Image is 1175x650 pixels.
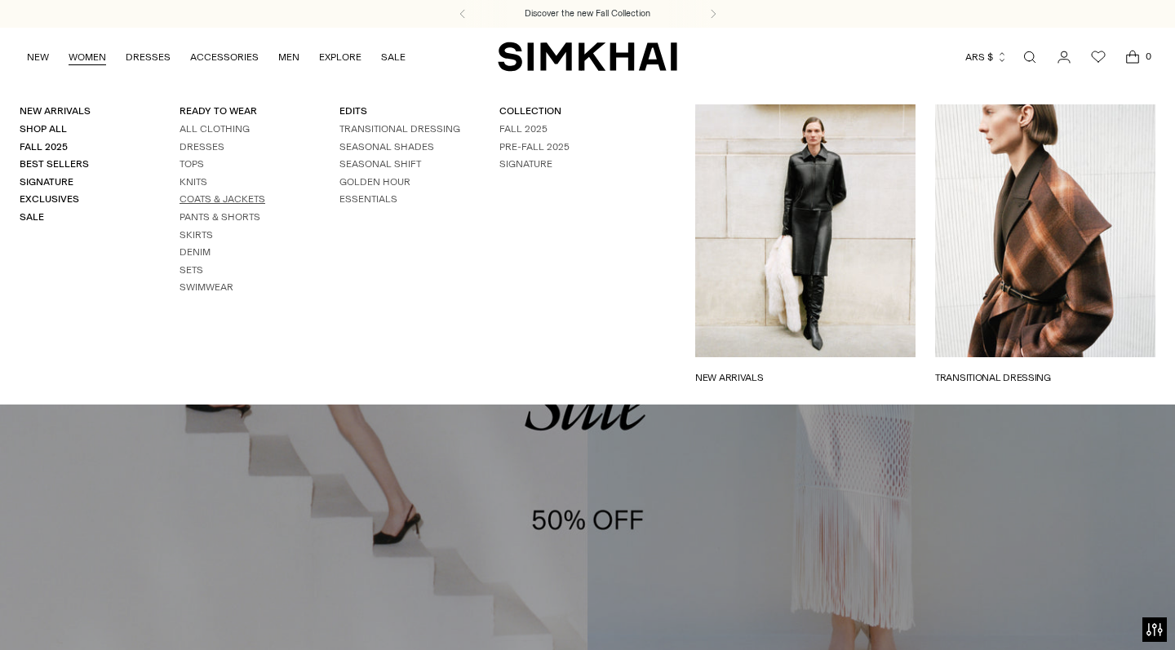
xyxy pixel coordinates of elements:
[381,39,406,75] a: SALE
[69,39,106,75] a: WOMEN
[1116,41,1149,73] a: Open cart modal
[1082,41,1115,73] a: Wishlist
[278,39,299,75] a: MEN
[27,39,49,75] a: NEW
[965,39,1008,75] button: ARS $
[525,7,650,20] a: Discover the new Fall Collection
[498,41,677,73] a: SIMKHAI
[319,39,361,75] a: EXPLORE
[190,39,259,75] a: ACCESSORIES
[126,39,171,75] a: DRESSES
[1048,41,1080,73] a: Go to the account page
[1013,41,1046,73] a: Open search modal
[1141,49,1155,64] span: 0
